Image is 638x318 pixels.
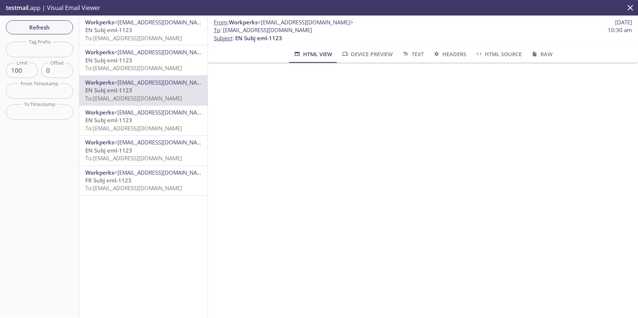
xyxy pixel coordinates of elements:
span: To: [EMAIL_ADDRESS][DOMAIN_NAME] [85,95,182,102]
span: <[EMAIL_ADDRESS][DOMAIN_NAME]> [114,109,210,116]
span: FR Subj eml-1123 [85,177,131,184]
span: Workperks [85,79,114,86]
div: Workperks<[EMAIL_ADDRESS][DOMAIN_NAME]>EN Subj eml-1123To:[EMAIL_ADDRESS][DOMAIN_NAME] [79,106,207,135]
span: EN Subj eml-1123 [85,26,132,34]
span: Workperks [85,109,114,116]
span: To: [EMAIL_ADDRESS][DOMAIN_NAME] [85,64,182,72]
span: Device Preview [341,49,393,59]
span: : [EMAIL_ADDRESS][DOMAIN_NAME] [214,26,312,34]
span: To: [EMAIL_ADDRESS][DOMAIN_NAME] [85,34,182,42]
span: <[EMAIL_ADDRESS][DOMAIN_NAME]> [114,169,210,176]
span: HTML Source [475,49,522,59]
span: Workperks [85,18,114,26]
button: Refresh [6,20,73,34]
span: EN Subj eml-1123 [85,57,132,64]
div: Workperks<[EMAIL_ADDRESS][DOMAIN_NAME]>EN Subj eml-1123To:[EMAIL_ADDRESS][DOMAIN_NAME] [79,76,207,105]
span: Workperks [85,139,114,146]
span: HTML View [293,49,332,59]
span: [DATE] [615,18,632,26]
span: To: [EMAIL_ADDRESS][DOMAIN_NAME] [85,154,182,162]
span: Refresh [12,23,67,32]
span: testmail [6,4,28,12]
span: : [214,18,353,26]
span: To [214,26,220,34]
span: 10:30 am [608,26,632,34]
span: <[EMAIL_ADDRESS][DOMAIN_NAME]> [114,79,210,86]
span: From [214,18,227,26]
span: Workperks [229,18,258,26]
span: <[EMAIL_ADDRESS][DOMAIN_NAME]> [114,139,210,146]
div: Workperks<[EMAIL_ADDRESS][DOMAIN_NAME]>EN Subj eml-1123To:[EMAIL_ADDRESS][DOMAIN_NAME] [79,45,207,75]
div: Workperks<[EMAIL_ADDRESS][DOMAIN_NAME]>EN Subj eml-1123To:[EMAIL_ADDRESS][DOMAIN_NAME] [79,136,207,165]
span: EN Subj eml-1123 [85,86,132,94]
span: EN Subj eml-1123 [235,34,282,42]
span: EN Subj eml-1123 [85,116,132,124]
nav: emails [79,16,207,196]
span: Workperks [85,48,114,56]
span: <[EMAIL_ADDRESS][DOMAIN_NAME]> [114,18,210,26]
span: Subject [214,34,232,42]
span: Headers [433,49,466,59]
span: Raw [531,49,552,59]
div: Workperks<[EMAIL_ADDRESS][DOMAIN_NAME]>FR Subj eml-1123To:[EMAIL_ADDRESS][DOMAIN_NAME] [79,166,207,195]
span: Workperks [85,169,114,176]
span: EN Subj eml-1123 [85,147,132,154]
span: <[EMAIL_ADDRESS][DOMAIN_NAME]> [258,18,353,26]
div: Workperks<[EMAIL_ADDRESS][DOMAIN_NAME]>EN Subj eml-1123To:[EMAIL_ADDRESS][DOMAIN_NAME] [79,16,207,45]
span: Text [402,49,423,59]
p: : [214,26,632,42]
span: To: [EMAIL_ADDRESS][DOMAIN_NAME] [85,184,182,192]
span: To: [EMAIL_ADDRESS][DOMAIN_NAME] [85,124,182,132]
span: <[EMAIL_ADDRESS][DOMAIN_NAME]> [114,48,210,56]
